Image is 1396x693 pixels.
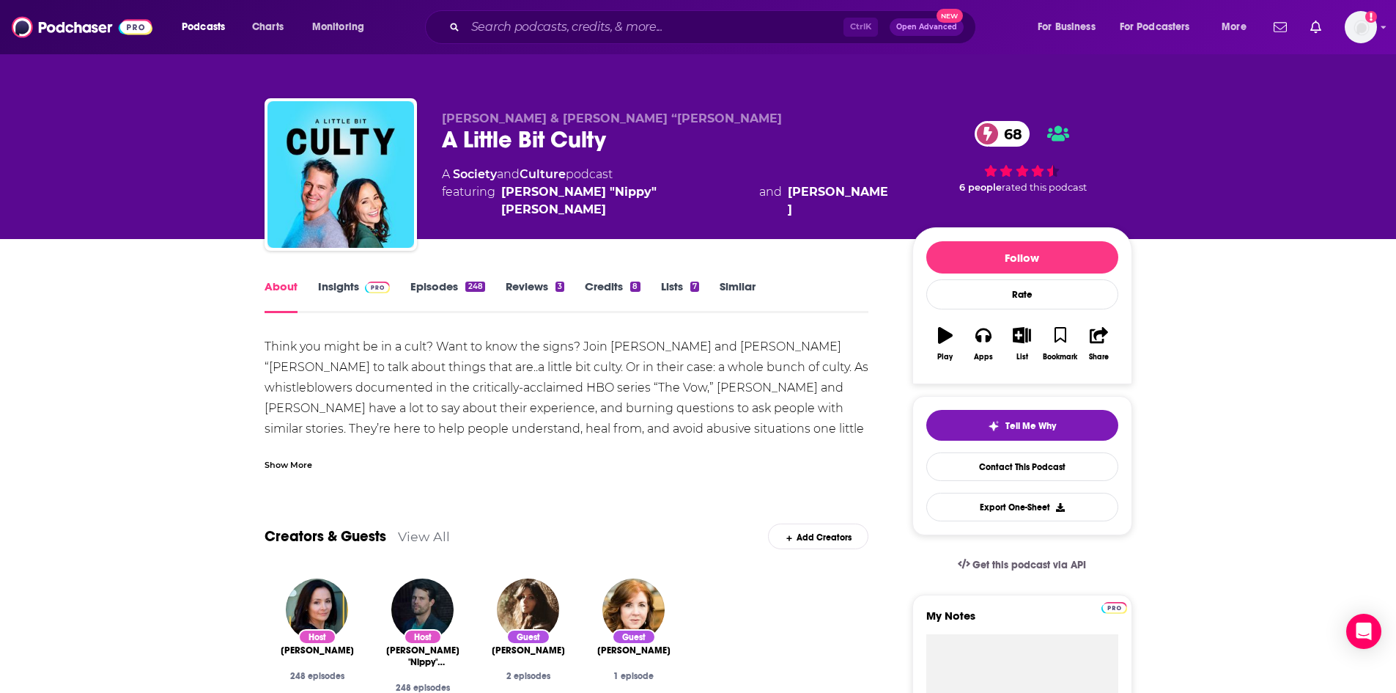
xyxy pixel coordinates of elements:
[720,279,756,313] a: Similar
[265,337,869,501] div: Think you might be in a cult? Want to know the signs? Join [PERSON_NAME] and [PERSON_NAME] “[PERS...
[497,579,559,641] img: Alice Greczyn
[555,282,564,292] div: 3
[442,183,889,219] span: featuring
[612,629,656,645] div: Guest
[1345,11,1377,43] img: User Profile
[442,111,782,125] span: [PERSON_NAME] & [PERSON_NAME] “[PERSON_NAME]
[487,671,569,681] div: 2 episodes
[382,645,464,668] a: Anthony "Nippy" Ames
[1043,353,1077,362] div: Bookmark
[267,101,414,248] img: A Little Bit Culty
[382,683,464,693] div: 248 episodes
[1002,318,1041,370] button: List
[497,167,520,181] span: and
[298,629,336,645] div: Host
[252,17,284,37] span: Charts
[404,629,442,645] div: Host
[788,183,888,219] a: Sarah Edmondson
[442,166,889,219] div: A podcast
[843,18,878,37] span: Ctrl K
[1101,602,1127,614] img: Podchaser Pro
[276,671,358,681] div: 248 episodes
[286,579,348,641] img: Sarah Edmondson
[690,282,699,292] div: 7
[896,23,957,31] span: Open Advanced
[1089,353,1109,362] div: Share
[964,318,1002,370] button: Apps
[439,10,990,44] div: Search podcasts, credits, & more...
[365,282,391,293] img: Podchaser Pro
[1016,353,1028,362] div: List
[912,111,1132,202] div: 68 6 peoplerated this podcast
[1038,17,1096,37] span: For Business
[281,645,354,656] a: Sarah Edmondson
[597,645,671,656] span: [PERSON_NAME]
[926,241,1118,274] button: Follow
[465,282,484,292] div: 248
[602,579,665,641] img: Rachel Bernstein
[1005,420,1056,432] span: Tell Me Why
[959,182,1002,193] span: 6 people
[926,318,964,370] button: Play
[302,15,383,39] button: open menu
[972,559,1086,571] span: Get this podcast via API
[398,529,450,544] a: View All
[1101,600,1127,614] a: Pro website
[410,279,484,313] a: Episodes248
[890,18,964,36] button: Open AdvancedNew
[759,183,782,219] span: and
[520,167,566,181] a: Culture
[465,15,843,39] input: Search podcasts, credits, & more...
[1268,15,1293,40] a: Show notifications dropdown
[937,9,963,23] span: New
[768,524,868,549] div: Add Creators
[506,279,564,313] a: Reviews3
[937,353,953,362] div: Play
[171,15,244,39] button: open menu
[1079,318,1118,370] button: Share
[243,15,292,39] a: Charts
[1027,15,1114,39] button: open menu
[975,121,1030,147] a: 68
[182,17,225,37] span: Podcasts
[501,183,754,219] a: Anthony "Nippy" Ames
[1041,318,1079,370] button: Bookmark
[926,410,1118,441] button: tell me why sparkleTell Me Why
[926,609,1118,634] label: My Notes
[593,671,675,681] div: 1 episode
[265,279,298,313] a: About
[630,282,640,292] div: 8
[974,353,993,362] div: Apps
[453,167,497,181] a: Society
[1365,11,1377,23] svg: Add a profile image
[1120,17,1190,37] span: For Podcasters
[1110,15,1211,39] button: open menu
[926,452,1118,481] a: Contact This Podcast
[661,279,699,313] a: Lists7
[492,645,565,656] span: [PERSON_NAME]
[1345,11,1377,43] span: Logged in as megcassidy
[988,420,1000,432] img: tell me why sparkle
[989,121,1030,147] span: 68
[281,645,354,656] span: [PERSON_NAME]
[946,547,1098,583] a: Get this podcast via API
[597,645,671,656] a: Rachel Bernstein
[1346,614,1381,649] div: Open Intercom Messenger
[492,645,565,656] a: Alice Greczyn
[506,629,550,645] div: Guest
[312,17,364,37] span: Monitoring
[1211,15,1265,39] button: open menu
[926,493,1118,521] button: Export One-Sheet
[1002,182,1087,193] span: rated this podcast
[1345,11,1377,43] button: Show profile menu
[318,279,391,313] a: InsightsPodchaser Pro
[12,13,152,41] img: Podchaser - Follow, Share and Rate Podcasts
[1304,15,1327,40] a: Show notifications dropdown
[382,645,464,668] span: [PERSON_NAME] "Nippy" [PERSON_NAME]
[265,527,386,546] a: Creators & Guests
[391,579,454,641] a: Anthony "Nippy" Ames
